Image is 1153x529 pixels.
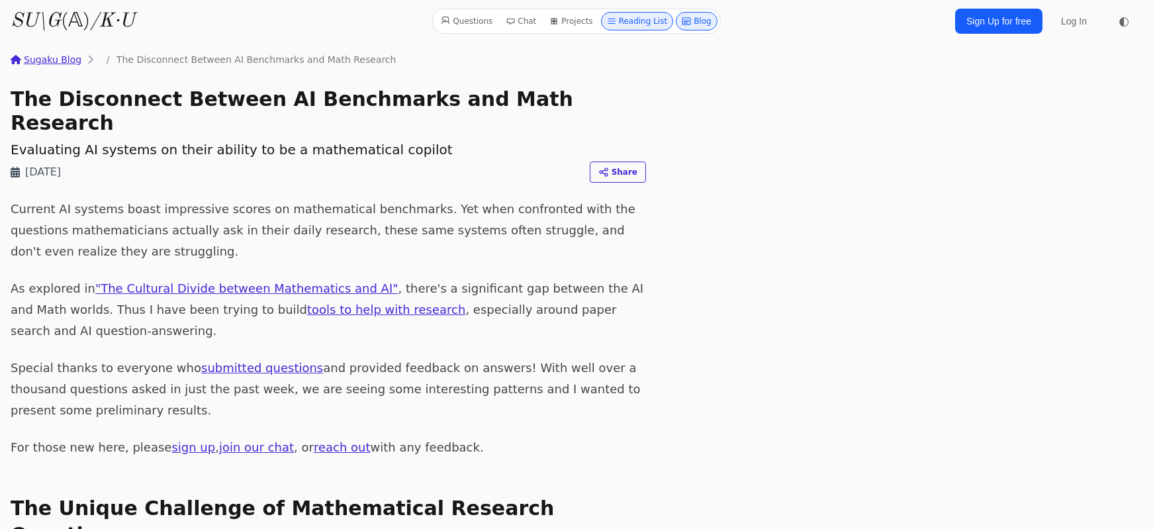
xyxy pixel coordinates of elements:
a: Questions [436,12,498,30]
i: /K·U [90,11,134,31]
h1: The Disconnect Between AI Benchmarks and Math Research [11,87,646,135]
a: Reading List [601,12,674,30]
p: For those new here, please , , or with any feedback. [11,437,646,458]
span: Share [612,166,637,178]
a: Log In [1053,9,1095,33]
p: Current AI systems boast impressive scores on mathematical benchmarks. Yet when confronted with t... [11,199,646,262]
p: As explored in , there's a significant gap between the AI and Math worlds. Thus I have been tryin... [11,278,646,342]
button: ◐ [1111,8,1137,34]
h2: Evaluating AI systems on their ability to be a mathematical copilot [11,140,646,159]
a: Chat [500,12,541,30]
li: The Disconnect Between AI Benchmarks and Math Research [99,53,396,66]
a: Projects [544,12,598,30]
nav: breadcrumbs [11,53,646,66]
a: Sugaku Blog [11,53,81,66]
time: [DATE] [25,164,61,180]
a: submitted questions [201,361,323,375]
a: Sign Up for free [955,9,1042,34]
a: join our chat [219,440,294,454]
a: tools to help with research [307,303,465,316]
a: Blog [676,12,717,30]
a: "The Cultural Divide between Mathematics and AI" [95,281,398,295]
p: Special thanks to everyone who and provided feedback on answers! With well over a thousand questi... [11,358,646,421]
a: SU\G(𝔸)/K·U [11,9,134,33]
span: ◐ [1119,15,1129,27]
i: SU\G [11,11,61,31]
a: sign up [171,440,215,454]
a: reach out [314,440,371,454]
